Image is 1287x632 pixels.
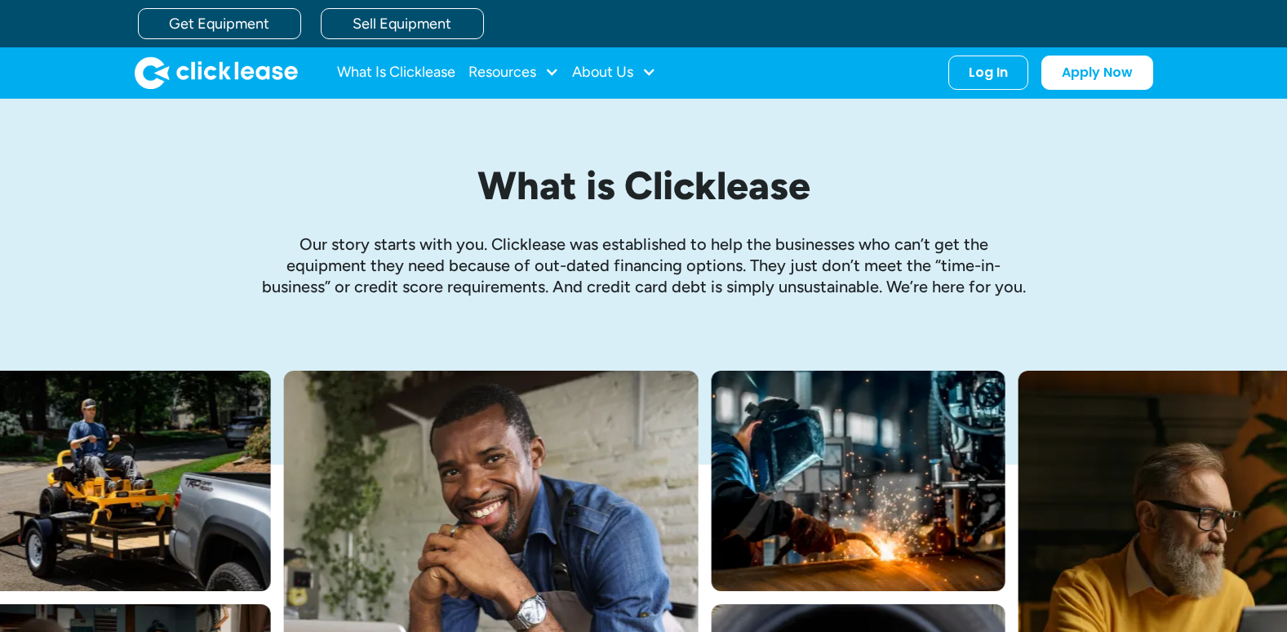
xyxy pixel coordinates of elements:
a: home [135,56,298,89]
img: A welder in a large mask working on a large pipe [712,371,1005,591]
p: Our story starts with you. Clicklease was established to help the businesses who can’t get the eq... [260,234,1027,297]
a: Sell Equipment [321,8,484,39]
a: Get Equipment [138,8,301,39]
div: About Us [572,56,656,89]
h1: What is Clicklease [260,164,1027,207]
div: Resources [468,56,559,89]
a: Apply Now [1041,56,1153,90]
a: What Is Clicklease [337,56,455,89]
div: Log In [969,65,1008,81]
img: Clicklease logo [135,56,298,89]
